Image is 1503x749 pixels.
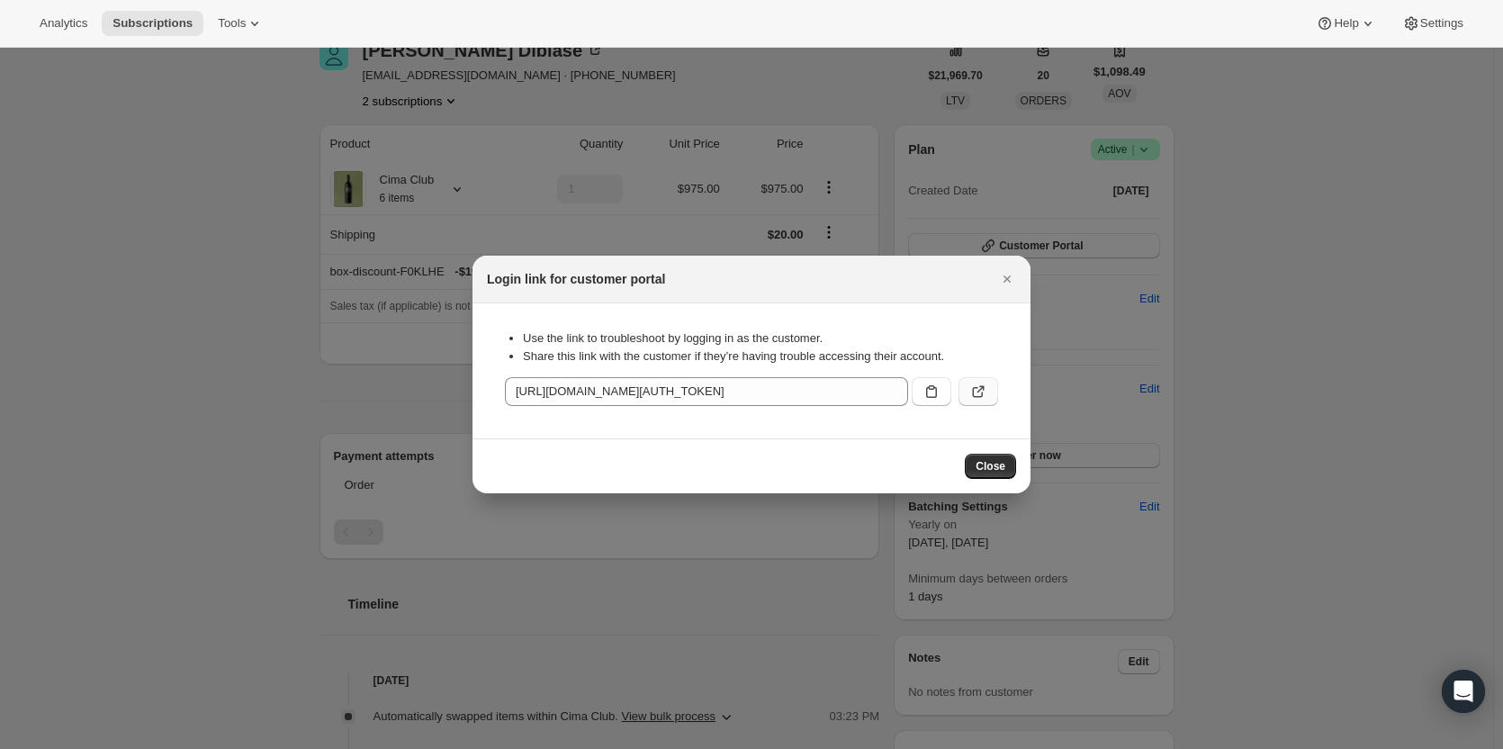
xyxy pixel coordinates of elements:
li: Use the link to troubleshoot by logging in as the customer. [523,329,998,347]
span: Help [1334,16,1358,31]
button: Settings [1391,11,1474,36]
span: Subscriptions [112,16,193,31]
span: Settings [1420,16,1463,31]
button: Subscriptions [102,11,203,36]
div: Open Intercom Messenger [1442,670,1485,713]
span: Tools [218,16,246,31]
span: Close [976,459,1005,474]
h2: Login link for customer portal [487,270,665,288]
button: Help [1305,11,1387,36]
button: Close [965,454,1016,479]
span: Analytics [40,16,87,31]
button: Close [994,266,1020,292]
li: Share this link with the customer if they’re having trouble accessing their account. [523,347,998,365]
button: Tools [207,11,274,36]
button: Analytics [29,11,98,36]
